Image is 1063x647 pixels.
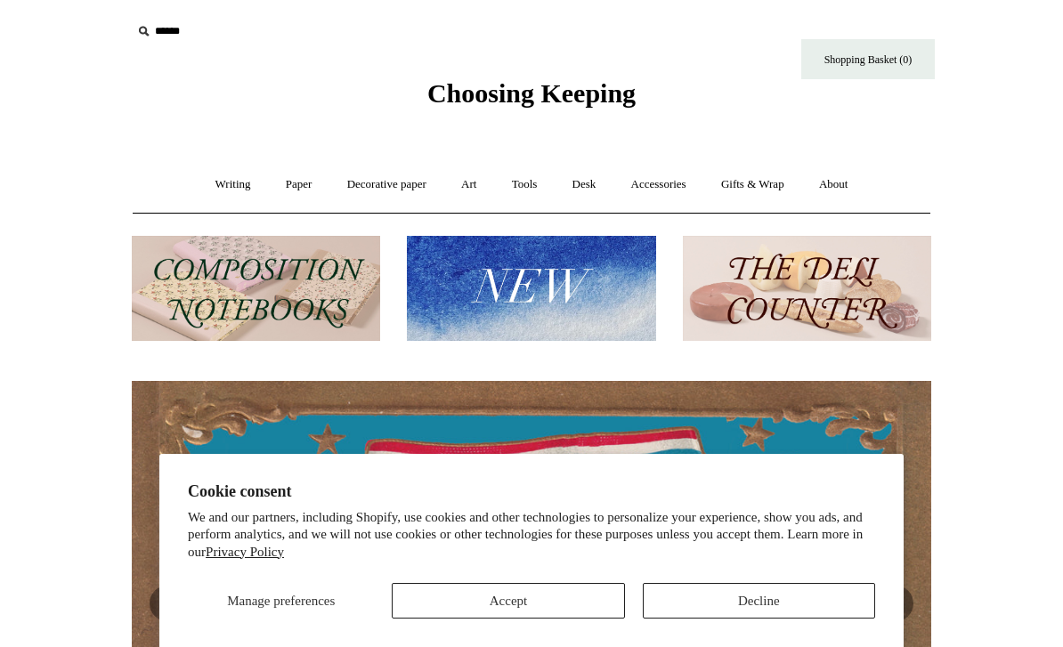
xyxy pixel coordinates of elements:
img: New.jpg__PID:f73bdf93-380a-4a35-bcfe-7823039498e1 [407,236,655,342]
a: Tools [496,161,554,208]
button: Previous [150,586,185,621]
a: Art [445,161,492,208]
img: The Deli Counter [683,236,931,342]
span: Choosing Keeping [427,78,636,108]
a: Privacy Policy [206,545,284,559]
p: We and our partners, including Shopify, use cookies and other technologies to personalize your ex... [188,509,875,562]
a: Paper [270,161,329,208]
h2: Cookie consent [188,482,875,501]
a: Gifts & Wrap [705,161,800,208]
a: Choosing Keeping [427,93,636,105]
a: Desk [556,161,613,208]
a: Shopping Basket (0) [801,39,935,79]
a: Accessories [615,161,702,208]
button: Accept [392,583,624,619]
a: Decorative paper [331,161,442,208]
img: 202302 Composition ledgers.jpg__PID:69722ee6-fa44-49dd-a067-31375e5d54ec [132,236,380,342]
button: Decline [643,583,875,619]
button: Manage preferences [188,583,374,619]
a: Writing [199,161,267,208]
span: Manage preferences [227,594,335,608]
a: About [803,161,864,208]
